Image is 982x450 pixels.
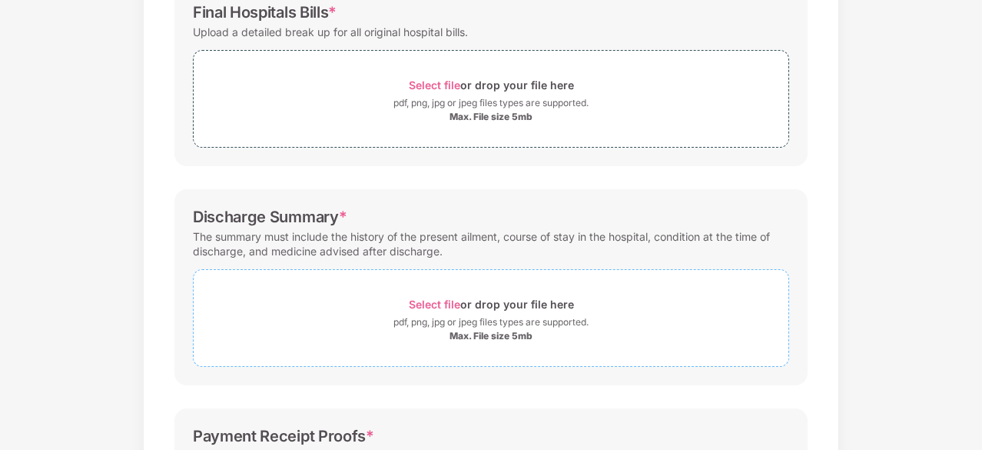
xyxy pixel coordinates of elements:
div: or drop your file here [409,294,574,315]
div: Payment Receipt Proofs [193,427,374,445]
span: Select file [409,298,460,311]
span: Select fileor drop your file herepdf, png, jpg or jpeg files types are supported.Max. File size 5mb [194,62,788,135]
span: Select file [409,78,460,92]
div: Max. File size 5mb [450,330,532,342]
div: Max. File size 5mb [450,111,532,123]
div: pdf, png, jpg or jpeg files types are supported. [393,315,589,330]
div: or drop your file here [409,75,574,95]
div: Final Hospitals Bills [193,3,337,22]
div: Upload a detailed break up for all original hospital bills. [193,22,468,42]
div: The summary must include the history of the present ailment, course of stay in the hospital, cond... [193,226,789,262]
span: Select fileor drop your file herepdf, png, jpg or jpeg files types are supported.Max. File size 5mb [194,282,788,355]
div: pdf, png, jpg or jpeg files types are supported. [393,95,589,111]
div: Discharge Summary [193,208,347,226]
